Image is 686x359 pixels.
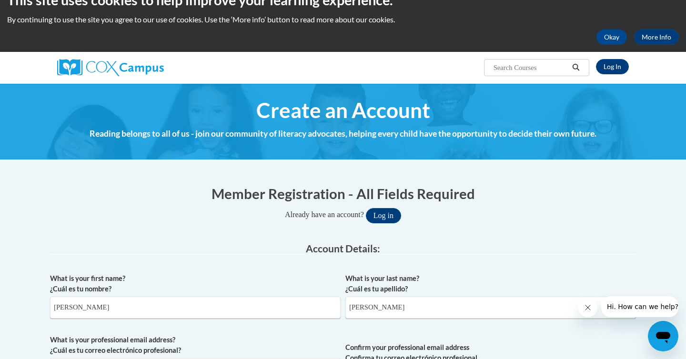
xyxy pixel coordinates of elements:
[601,296,678,317] iframe: Message from company
[256,98,430,123] span: Create an Account
[50,128,636,140] h4: Reading belongs to all of us - join our community of literacy advocates, helping every child have...
[596,30,627,45] button: Okay
[50,297,341,319] input: Metadata input
[493,62,569,73] input: Search Courses
[50,184,636,203] h1: Member Registration - All Fields Required
[285,210,364,219] span: Already have an account?
[345,297,636,319] input: Metadata input
[306,242,380,254] span: Account Details:
[569,62,583,73] button: Search
[345,273,636,294] label: What is your last name? ¿Cuál es tu apellido?
[57,59,164,76] img: Cox Campus
[578,298,597,317] iframe: Close message
[50,335,341,356] label: What is your professional email address? ¿Cuál es tu correo electrónico profesional?
[7,14,679,25] p: By continuing to use the site you agree to our use of cookies. Use the ‘More info’ button to read...
[648,321,678,351] iframe: Button to launch messaging window
[50,273,341,294] label: What is your first name? ¿Cuál es tu nombre?
[634,30,679,45] a: More Info
[596,59,629,74] a: Log In
[366,208,401,223] button: Log in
